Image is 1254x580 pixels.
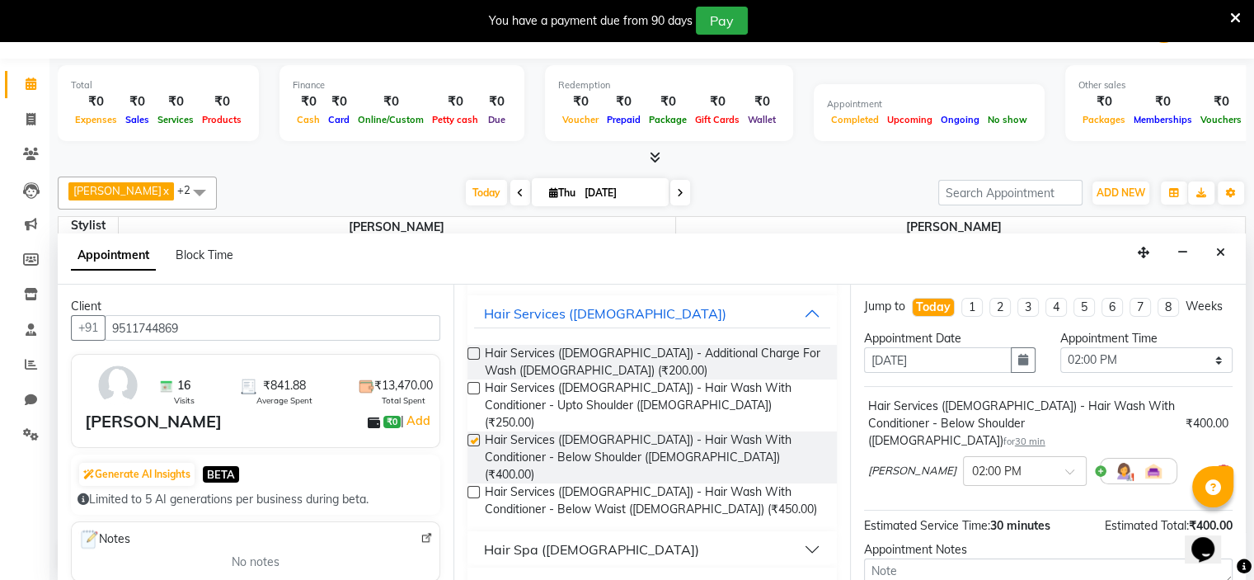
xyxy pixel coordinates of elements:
[383,416,401,429] span: ₹0
[324,92,354,111] div: ₹0
[404,411,433,431] a: Add
[558,78,780,92] div: Redemption
[1078,114,1130,125] span: Packages
[485,380,823,431] span: Hair Services ([DEMOGRAPHIC_DATA]) - Hair Wash With Conditioner - Upto Shoulder ([DEMOGRAPHIC_DAT...
[176,248,233,262] span: Block Time
[938,180,1083,205] input: Search Appointment
[691,92,744,111] div: ₹0
[484,304,726,323] div: Hair Services ([DEMOGRAPHIC_DATA])
[71,92,121,111] div: ₹0
[558,114,603,125] span: Voucher
[691,114,744,125] span: Gift Cards
[696,7,748,35] button: Pay
[485,483,823,518] span: Hair Services ([DEMOGRAPHIC_DATA]) - Hair Wash With Conditioner - Below Waist ([DEMOGRAPHIC_DATA]...
[354,92,428,111] div: ₹0
[73,184,162,197] span: [PERSON_NAME]
[868,398,1179,450] div: Hair Services ([DEMOGRAPHIC_DATA]) - Hair Wash With Conditioner - Below Shoulder ([DEMOGRAPHIC_DA...
[71,78,246,92] div: Total
[864,347,1012,373] input: yyyy-mm-dd
[961,298,983,317] li: 1
[1114,461,1134,481] img: Hairdresser.png
[1003,436,1045,447] small: for
[989,298,1011,317] li: 2
[864,298,905,315] div: Jump to
[354,114,428,125] span: Online/Custom
[1015,436,1045,447] span: 30 min
[489,12,693,30] div: You have a payment due from 90 days
[864,518,990,533] span: Estimated Service Time:
[77,491,434,508] div: Limited to 5 AI generations per business during beta.
[485,431,823,483] span: Hair Services ([DEMOGRAPHIC_DATA]) - Hair Wash With Conditioner - Below Shoulder ([DEMOGRAPHIC_DA...
[85,409,222,434] div: [PERSON_NAME]
[162,184,169,197] a: x
[603,92,645,111] div: ₹0
[121,92,153,111] div: ₹0
[1130,298,1151,317] li: 7
[645,114,691,125] span: Package
[937,114,984,125] span: Ongoing
[466,180,507,205] span: Today
[474,535,829,564] button: Hair Spa ([DEMOGRAPHIC_DATA])
[1017,298,1039,317] li: 3
[71,315,106,341] button: +91
[428,92,482,111] div: ₹0
[198,114,246,125] span: Products
[256,394,312,407] span: Average Spent
[401,411,433,431] span: |
[545,186,580,199] span: Thu
[1196,92,1246,111] div: ₹0
[121,114,153,125] span: Sales
[71,241,156,271] span: Appointment
[71,298,440,315] div: Client
[1158,298,1179,317] li: 8
[883,114,937,125] span: Upcoming
[1078,92,1130,111] div: ₹0
[1186,298,1223,315] div: Weeks
[984,114,1031,125] span: No show
[482,92,511,111] div: ₹0
[1144,461,1163,481] img: Interior.png
[1209,240,1233,266] button: Close
[485,345,823,380] span: Hair Services ([DEMOGRAPHIC_DATA]) - Additional Charge For Wash ([DEMOGRAPHIC_DATA]) (₹200.00)
[78,529,130,550] span: Notes
[105,315,440,341] input: Search by Name/Mobile/Email/Code
[94,361,142,409] img: avatar
[580,181,662,205] input: 2025-09-04
[1196,114,1246,125] span: Vouchers
[59,217,118,234] div: Stylist
[174,394,195,407] span: Visits
[153,114,198,125] span: Services
[868,463,956,479] span: [PERSON_NAME]
[1073,298,1095,317] li: 5
[864,541,1233,559] div: Appointment Notes
[293,114,324,125] span: Cash
[198,92,246,111] div: ₹0
[1060,330,1233,347] div: Appointment Time
[71,114,121,125] span: Expenses
[1186,415,1228,432] div: ₹400.00
[916,299,951,316] div: Today
[293,92,324,111] div: ₹0
[177,377,190,394] span: 16
[558,92,603,111] div: ₹0
[484,540,699,559] div: Hair Spa ([DEMOGRAPHIC_DATA])
[293,78,511,92] div: Finance
[263,377,306,394] span: ₹841.88
[1101,298,1123,317] li: 6
[474,299,829,328] button: Hair Services ([DEMOGRAPHIC_DATA])
[864,330,1036,347] div: Appointment Date
[744,92,780,111] div: ₹0
[744,114,780,125] span: Wallet
[645,92,691,111] div: ₹0
[1130,92,1196,111] div: ₹0
[153,92,198,111] div: ₹0
[79,463,195,486] button: Generate AI Insights
[232,554,279,571] span: No notes
[203,466,239,482] span: BETA
[382,394,425,407] span: Total Spent
[827,114,883,125] span: Completed
[1097,186,1145,199] span: ADD NEW
[374,377,433,394] span: ₹13,470.00
[177,183,203,196] span: +2
[1092,182,1149,205] button: ADD NEW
